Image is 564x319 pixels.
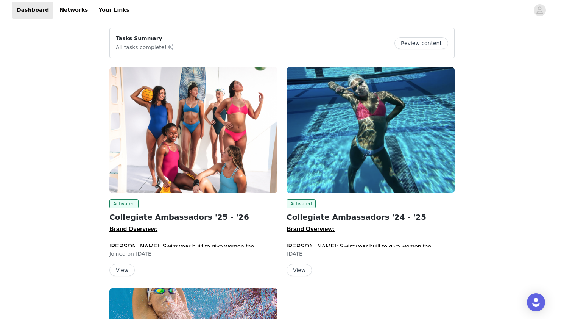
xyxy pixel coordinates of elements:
a: Networks [55,2,92,19]
span: [PERSON_NAME]: Swimwear built to give women the confidence to take on any sport or adventure. [287,243,438,260]
span: Activated [287,199,316,208]
button: View [287,264,312,276]
p: All tasks complete! [116,42,174,52]
a: Your Links [94,2,134,19]
h2: Collegiate Ambassadors '24 - '25 [287,211,455,223]
span: [DATE] [136,251,153,257]
span: Joined on [109,251,134,257]
h2: Collegiate Ambassadors '25 - '26 [109,211,277,223]
p: Tasks Summary [116,34,174,42]
span: Activated [109,199,139,208]
span: [PERSON_NAME]: Swimwear built to give women the confidence to take on any sport or adventure. [109,243,261,260]
a: View [287,267,312,273]
img: JOLYN [109,67,277,193]
button: View [109,264,135,276]
img: JOLYN [287,67,455,193]
span: [DATE] [287,251,304,257]
a: View [109,267,135,273]
div: Open Intercom Messenger [527,293,545,311]
a: Dashboard [12,2,53,19]
span: Brand Overview: [287,226,335,232]
span: Brand Overview: [109,226,157,232]
div: avatar [536,4,543,16]
button: Review content [394,37,448,49]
